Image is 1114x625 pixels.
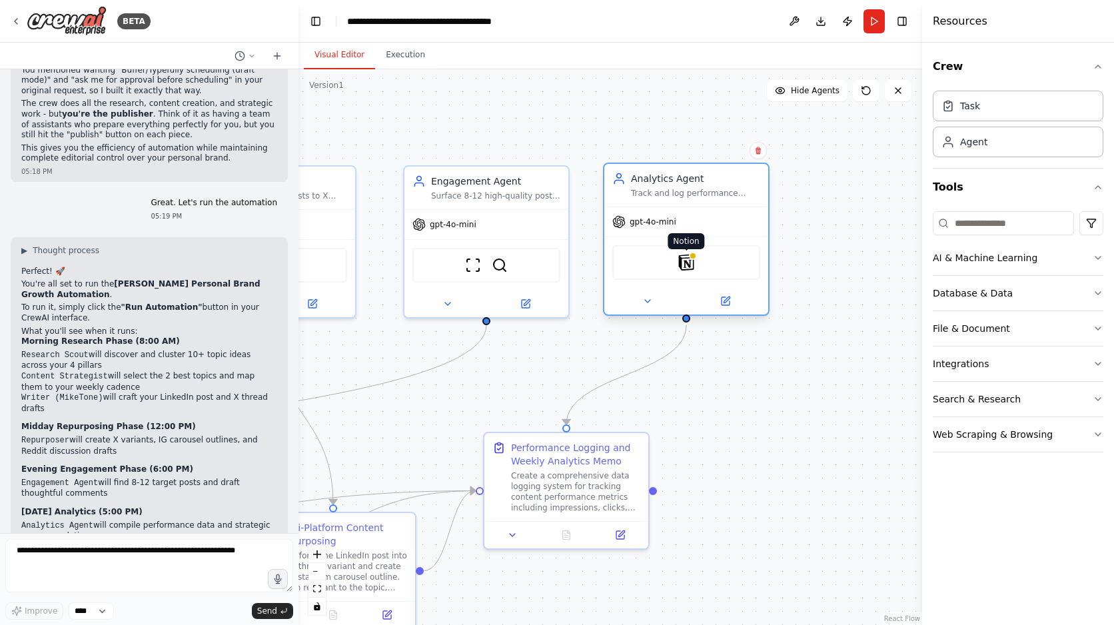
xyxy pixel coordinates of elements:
div: Version 1 [309,80,344,91]
p: The crew does all the research, content creation, and strategic work - but . Think of it as havin... [21,99,277,140]
div: 05:19 PM [151,211,277,221]
button: zoom out [308,563,326,580]
strong: Evening Engagement Phase (6:00 PM) [21,464,193,474]
span: gpt-4o-mini [430,219,476,230]
strong: [PERSON_NAME] Personal Brand Growth Automation [21,279,261,299]
span: gpt-4o-mini [630,217,676,227]
button: AI & Machine Learning [933,241,1103,275]
h4: Resources [933,13,987,29]
strong: Morning Research Phase (8:00 AM) [21,336,180,346]
button: Switch to previous chat [229,48,261,64]
img: SerperDevTool [492,257,508,273]
div: Transform the LinkedIn post into an X thread variant and create an Instagram carousel outline. Wh... [278,550,407,593]
nav: breadcrumb [347,15,497,28]
div: React Flow controls [308,546,326,615]
div: Analytics AgentTrack and log performance metrics (impressions, clicks, comments, follows, profile... [603,165,770,318]
button: Execution [375,41,436,69]
code: Content Strategist [21,372,108,381]
span: Send [257,606,277,616]
p: You mentioned wanting "Buffer/Typefully scheduling (draft mode)" and "ask me for approval before ... [21,65,277,97]
li: will discover and cluster 10+ topic ideas across your 4 pillars [21,350,277,371]
img: Notion [678,255,694,271]
div: Analytics Agent [631,172,760,185]
div: Engagement AgentSurface 8-12 high-quality posts daily from target accounts in {personal_brand_own... [403,165,570,318]
img: ScrapeWebsiteTool [465,257,481,273]
li: will select the 2 best topics and map them to your weekly cadence [21,371,277,392]
button: Visual Editor [304,41,375,69]
button: zoom in [308,546,326,563]
li: will compile performance data and strategic recommendations [21,520,277,542]
li: will craft your LinkedIn post and X thread drafts [21,392,277,414]
a: React Flow attribution [884,615,920,622]
button: Integrations [933,346,1103,381]
code: Writer (MikeTone) [21,393,103,402]
g: Edge from 2c5bc843-71d1-4cc0-8726-adc3bdc5d635 to 65203391-226c-45b2-a4f0-f13174ea476c [560,325,693,424]
g: Edge from b0bbe081-f2ed-4b5c-aed9-2b719913e77c to 65203391-226c-45b2-a4f0-f13174ea476c [424,484,476,578]
strong: Midday Repurposing Phase (12:00 PM) [21,422,196,431]
strong: "Run Automation" [121,303,203,312]
div: BETA [117,13,151,29]
div: Track and log performance metrics (impressions, clicks, comments, follows, profile visits, UTM si... [631,188,760,199]
li: will find 8-12 target posts and draft thoughtful comments [21,478,277,499]
code: Engagement Agent [21,478,98,488]
strong: [DATE] Analytics (5:00 PM) [21,507,143,516]
div: Tools [933,206,1103,463]
button: Delete node [750,142,767,159]
button: File & Document [933,311,1103,346]
button: Improve [5,602,63,620]
button: toggle interactivity [308,598,326,615]
button: Open in side panel [488,296,563,312]
span: ▶ [21,245,27,256]
p: This gives you the efficiency of automation while maintaining complete editorial control over you... [21,143,277,164]
button: Open in side panel [275,296,350,312]
div: Create a comprehensive data logging system for tracking content performance metrics including imp... [511,470,640,513]
strong: you're the publisher [62,109,153,119]
button: Web Scraping & Browsing [933,417,1103,452]
div: Multi-Platform Content Repurposing [278,521,407,548]
div: Crew [933,85,1103,168]
button: Hide right sidebar [893,12,911,31]
button: Database & Data [933,276,1103,311]
div: 05:18 PM [21,167,277,177]
button: Open in side panel [688,293,763,309]
button: Open in side panel [364,607,410,623]
button: Search & Research [933,382,1103,416]
span: Thought process [33,245,99,256]
button: Start a new chat [267,48,288,64]
span: Improve [25,606,57,616]
button: Open in side panel [597,527,643,543]
p: You're all set to run the . [21,279,277,300]
div: Performance Logging and Weekly Analytics Memo [511,441,640,468]
div: Performance Logging and Weekly Analytics MemoCreate a comprehensive data logging system for track... [483,432,650,550]
div: Agent [960,135,987,149]
p: Perfect! 🚀 [21,267,277,277]
img: Logo [27,6,107,36]
code: Analytics Agent [21,521,93,530]
button: Send [252,603,293,619]
button: Hide Agents [767,80,847,101]
button: Hide left sidebar [306,12,325,31]
div: Engagement Agent [431,175,560,188]
button: fit view [308,580,326,598]
p: Great. Let's run the automation [151,198,277,209]
div: Task [960,99,980,113]
code: Repurposer [21,436,69,445]
h2: What you'll see when it runs: [21,326,277,337]
g: Edge from 52e313f6-5cc8-4951-a32b-9fd32b42d58e to b0bbe081-f2ed-4b5c-aed9-2b719913e77c [267,325,340,504]
button: No output available [538,527,595,543]
button: ▶Thought process [21,245,99,256]
code: Research Scout [21,350,89,360]
p: To run it, simply click the button in your CrewAI interface. [21,303,277,323]
button: Click to speak your automation idea [268,569,288,589]
li: will create X variants, IG carousel outlines, and Reddit discussion drafts [21,435,277,456]
button: Crew [933,48,1103,85]
span: Hide Agents [791,85,839,96]
button: Tools [933,169,1103,206]
div: Surface 8-12 high-quality posts daily from target accounts in {personal_brand_owner}'s industry a... [431,191,560,201]
button: No output available [305,607,362,623]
